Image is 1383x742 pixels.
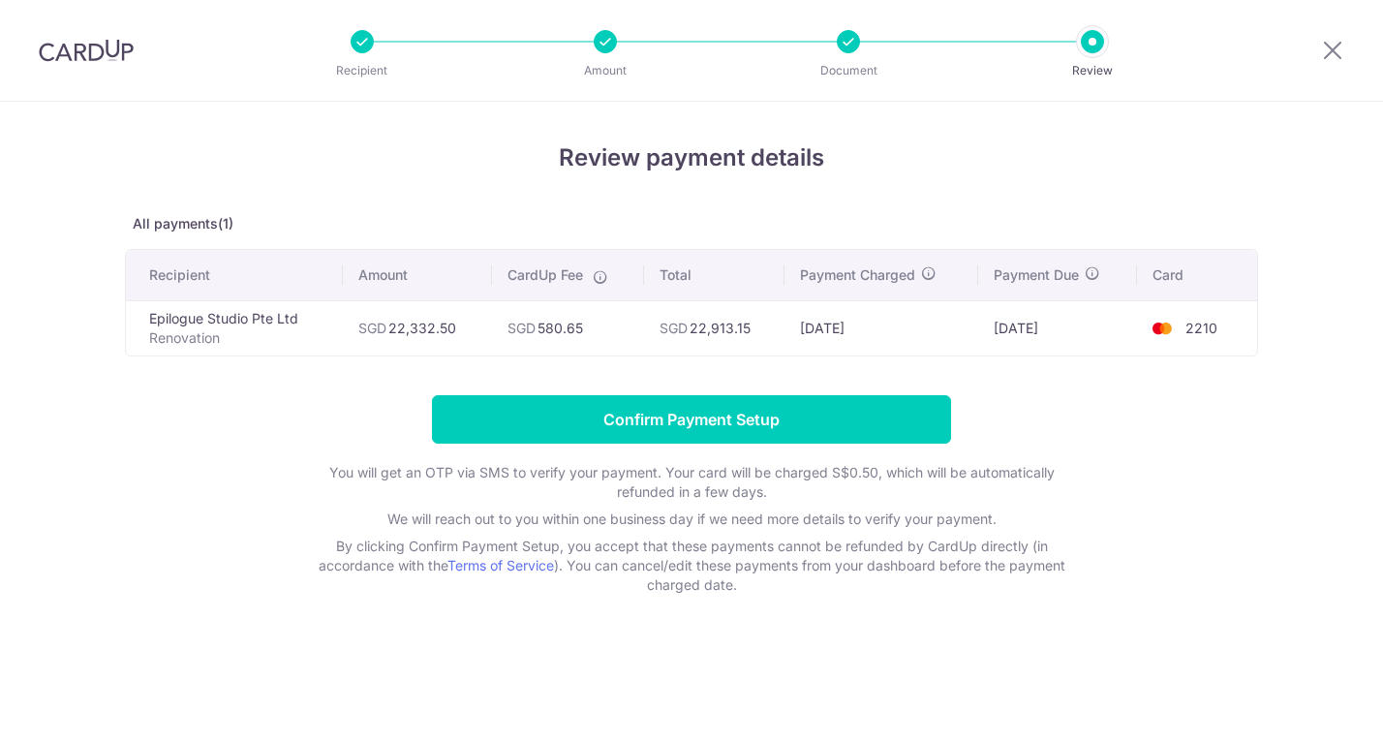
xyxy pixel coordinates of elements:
[358,320,386,336] span: SGD
[644,250,785,300] th: Total
[777,61,920,80] p: Document
[39,39,134,62] img: CardUp
[125,214,1258,233] p: All payments(1)
[343,250,492,300] th: Amount
[994,265,1079,285] span: Payment Due
[1021,61,1164,80] p: Review
[978,300,1137,356] td: [DATE]
[644,300,785,356] td: 22,913.15
[492,300,644,356] td: 580.65
[126,250,343,300] th: Recipient
[343,300,492,356] td: 22,332.50
[432,395,951,444] input: Confirm Payment Setup
[304,510,1079,529] p: We will reach out to you within one business day if we need more details to verify your payment.
[800,265,915,285] span: Payment Charged
[1137,250,1257,300] th: Card
[149,328,327,348] p: Renovation
[784,300,978,356] td: [DATE]
[534,61,677,80] p: Amount
[126,300,343,356] td: Epilogue Studio Pte Ltd
[304,537,1079,595] p: By clicking Confirm Payment Setup, you accept that these payments cannot be refunded by CardUp di...
[507,265,583,285] span: CardUp Fee
[1143,317,1182,340] img: <span class="translation_missing" title="translation missing: en.account_steps.new_confirm_form.b...
[447,557,554,573] a: Terms of Service
[304,463,1079,502] p: You will get an OTP via SMS to verify your payment. Your card will be charged S$0.50, which will ...
[125,140,1258,175] h4: Review payment details
[507,320,536,336] span: SGD
[291,61,434,80] p: Recipient
[1185,320,1217,336] span: 2210
[660,320,688,336] span: SGD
